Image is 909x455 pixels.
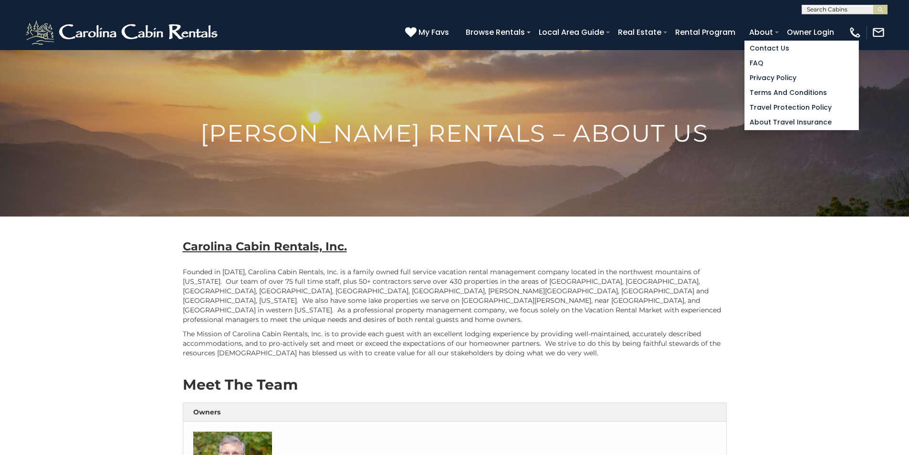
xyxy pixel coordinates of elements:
img: phone-regular-white.png [848,26,862,39]
strong: Meet The Team [183,376,298,393]
a: Contact Us [745,41,858,56]
a: Owner Login [782,24,839,41]
a: FAQ [745,56,858,71]
img: mail-regular-white.png [872,26,885,39]
strong: Owners [193,408,220,416]
a: My Favs [405,26,451,39]
a: Terms and Conditions [745,85,858,100]
a: Privacy Policy [745,71,858,85]
a: Real Estate [613,24,666,41]
p: The Mission of Carolina Cabin Rentals, Inc. is to provide each guest with an excellent lodging ex... [183,329,727,358]
a: Travel Protection Policy [745,100,858,115]
a: About [744,24,778,41]
img: White-1-2.png [24,18,222,47]
a: Rental Program [670,24,740,41]
a: Browse Rentals [461,24,530,41]
b: Carolina Cabin Rentals, Inc. [183,239,347,253]
span: My Favs [418,26,449,38]
a: Local Area Guide [534,24,609,41]
a: About Travel Insurance [745,115,858,130]
p: Founded in [DATE], Carolina Cabin Rentals, Inc. is a family owned full service vacation rental ma... [183,267,727,324]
